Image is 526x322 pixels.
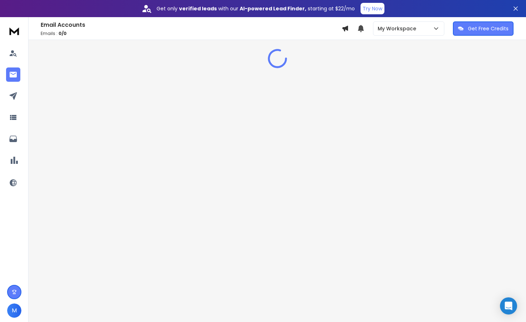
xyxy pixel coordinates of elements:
[179,5,217,12] strong: verified leads
[240,5,306,12] strong: AI-powered Lead Finder,
[500,297,517,315] div: Open Intercom Messenger
[7,303,21,318] button: M
[41,21,342,29] h1: Email Accounts
[58,30,67,36] span: 0 / 0
[7,24,21,37] img: logo
[157,5,355,12] p: Get only with our starting at $22/mo
[361,3,384,14] button: Try Now
[453,21,514,36] button: Get Free Credits
[363,5,382,12] p: Try Now
[378,25,419,32] p: My Workspace
[468,25,509,32] p: Get Free Credits
[41,31,342,36] p: Emails :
